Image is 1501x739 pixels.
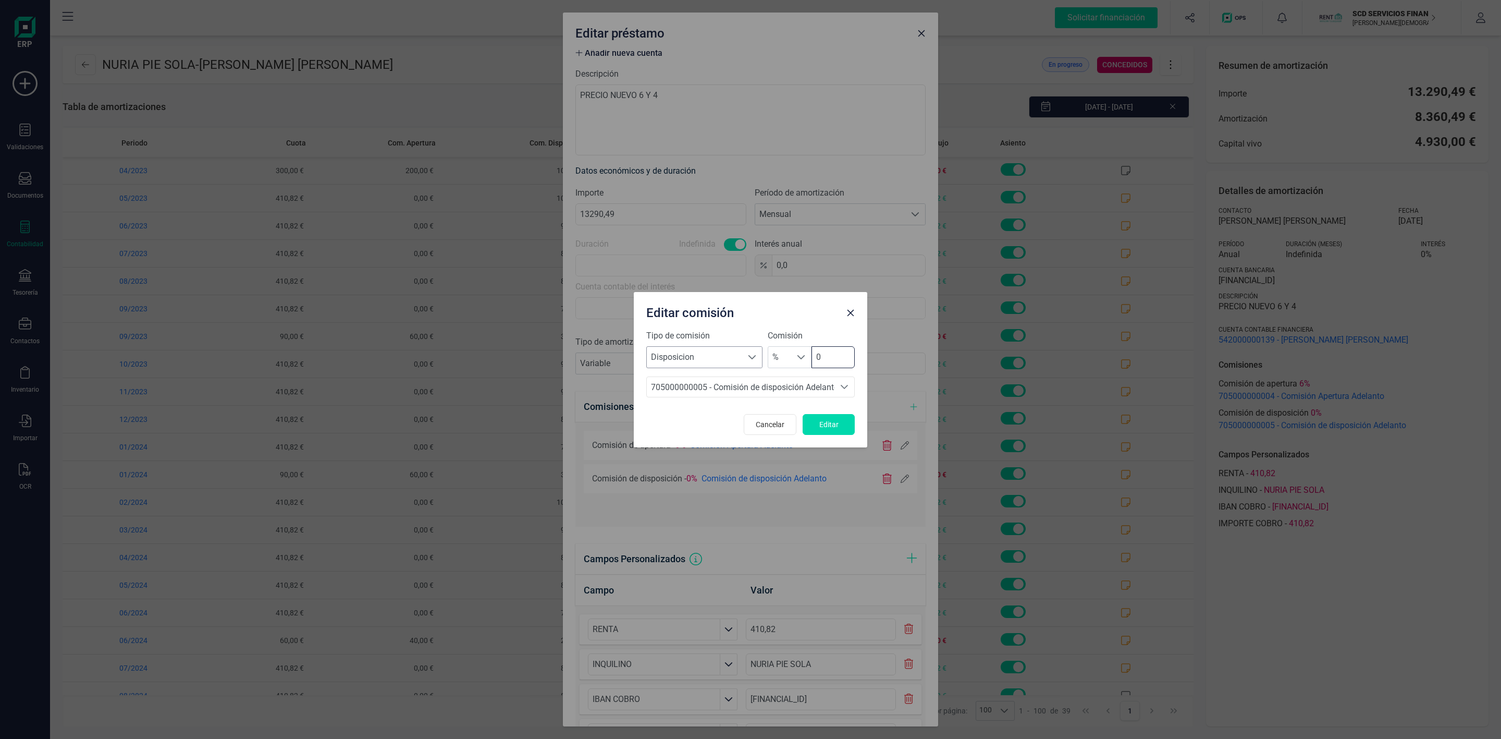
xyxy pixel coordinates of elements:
div: Editar comisión [642,300,842,321]
span: 705000000005 - Comisión de disposición Adelanto [651,382,839,392]
button: Cancelar [744,414,796,435]
span: Disposicion [647,347,743,368]
span: Cancelar [756,419,784,430]
label: Comisión [768,330,855,342]
label: Tipo de comisión [646,330,762,342]
div: Seleccione una cuenta [834,377,854,397]
button: Editar [803,414,855,435]
span: Editar [815,419,843,430]
span: % [768,347,791,368]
